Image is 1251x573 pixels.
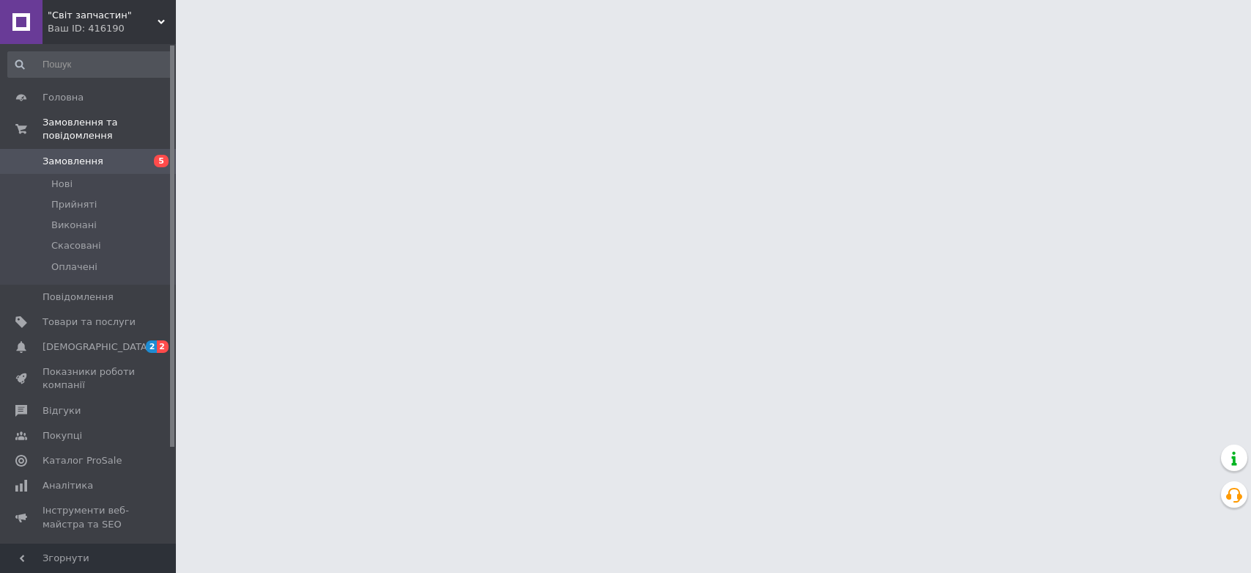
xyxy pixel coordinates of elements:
span: [DEMOGRAPHIC_DATA] [43,340,151,354]
span: 2 [157,340,169,353]
span: Показники роботи компанії [43,365,136,392]
span: "Світ запчастин" [48,9,158,22]
div: Ваш ID: 416190 [48,22,176,35]
span: Замовлення та повідомлення [43,116,176,142]
span: Головна [43,91,84,104]
span: Замовлення [43,155,103,168]
span: Скасовані [51,239,101,252]
span: Товари та послуги [43,315,136,329]
span: 2 [146,340,158,353]
span: Каталог ProSale [43,454,122,467]
span: Покупці [43,429,82,442]
span: Відгуки [43,404,81,417]
span: Виконані [51,219,97,232]
span: Оплачені [51,260,97,274]
span: Прийняті [51,198,97,211]
span: Повідомлення [43,291,114,304]
span: Аналітика [43,479,93,492]
input: Пошук [7,51,172,78]
span: Інструменти веб-майстра та SEO [43,504,136,530]
span: Нові [51,178,73,191]
span: Управління сайтом [43,543,136,569]
span: 5 [154,155,169,167]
